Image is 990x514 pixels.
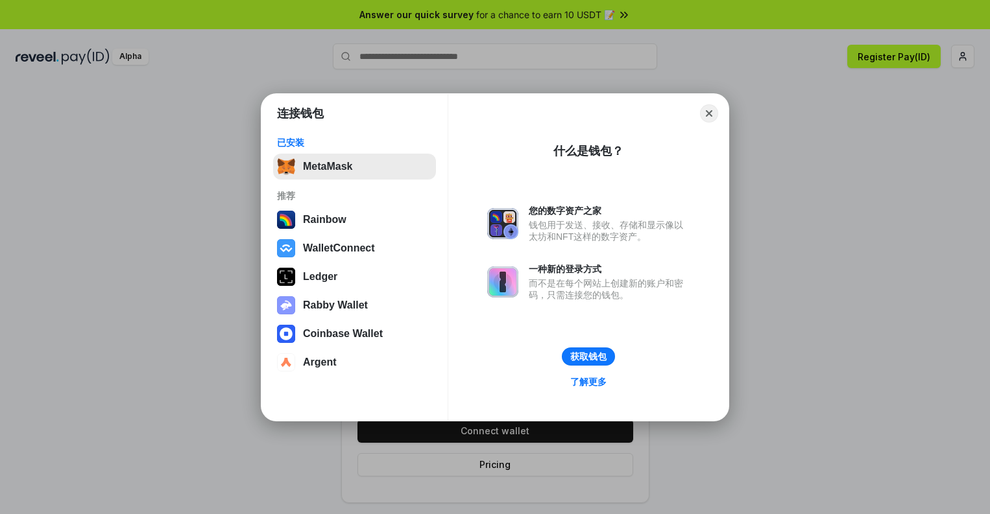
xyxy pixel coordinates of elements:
img: svg+xml,%3Csvg%20width%3D%2228%22%20height%3D%2228%22%20viewBox%3D%220%200%2028%2028%22%20fill%3D... [277,353,295,371]
img: svg+xml,%3Csvg%20width%3D%2228%22%20height%3D%2228%22%20viewBox%3D%220%200%2028%2028%22%20fill%3D... [277,325,295,343]
div: Ledger [303,271,337,283]
img: svg+xml,%3Csvg%20xmlns%3D%22http%3A%2F%2Fwww.w3.org%2F2000%2Fsvg%22%20fill%3D%22none%22%20viewBox... [487,266,518,298]
button: 获取钱包 [562,347,615,366]
div: Coinbase Wallet [303,328,383,340]
div: 了解更多 [570,376,607,388]
img: svg+xml,%3Csvg%20xmlns%3D%22http%3A%2F%2Fwww.w3.org%2F2000%2Fsvg%22%20width%3D%2228%22%20height%3... [277,268,295,286]
button: Close [700,104,718,123]
div: 一种新的登录方式 [529,263,690,275]
img: svg+xml,%3Csvg%20width%3D%2228%22%20height%3D%2228%22%20viewBox%3D%220%200%2028%2028%22%20fill%3D... [277,239,295,257]
button: Rainbow [273,207,436,233]
button: WalletConnect [273,235,436,261]
div: 推荐 [277,190,432,202]
div: Rabby Wallet [303,299,368,311]
button: Ledger [273,264,436,290]
button: MetaMask [273,154,436,180]
h1: 连接钱包 [277,106,324,121]
div: 而不是在每个网站上创建新的账户和密码，只需连接您的钱包。 [529,277,690,301]
button: Coinbase Wallet [273,321,436,347]
div: WalletConnect [303,242,375,254]
div: 已安装 [277,137,432,148]
div: Argent [303,356,337,368]
button: Rabby Wallet [273,292,436,318]
img: svg+xml,%3Csvg%20width%3D%22120%22%20height%3D%22120%22%20viewBox%3D%220%200%20120%20120%22%20fil... [277,211,295,229]
div: MetaMask [303,161,352,172]
button: Argent [273,349,436,375]
div: Rainbow [303,214,346,226]
img: svg+xml,%3Csvg%20xmlns%3D%22http%3A%2F%2Fwww.w3.org%2F2000%2Fsvg%22%20fill%3D%22none%22%20viewBox... [487,208,518,239]
div: 钱包用于发送、接收、存储和显示像以太坊和NFT这样的数字资产。 [529,219,690,242]
img: svg+xml,%3Csvg%20fill%3D%22none%22%20height%3D%2233%22%20viewBox%3D%220%200%2035%2033%22%20width%... [277,158,295,176]
div: 您的数字资产之家 [529,205,690,216]
div: 什么是钱包？ [553,143,623,159]
img: svg+xml,%3Csvg%20xmlns%3D%22http%3A%2F%2Fwww.w3.org%2F2000%2Fsvg%22%20fill%3D%22none%22%20viewBox... [277,296,295,314]
div: 获取钱包 [570,351,607,362]
a: 了解更多 [562,373,614,390]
